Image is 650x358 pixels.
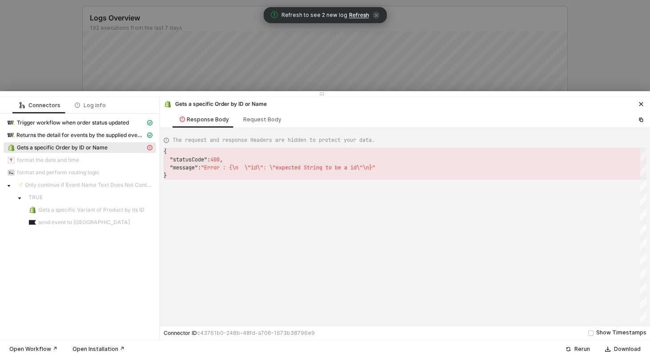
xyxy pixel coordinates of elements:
span: icon-exclamation [147,145,152,150]
span: TRUE [25,192,156,203]
img: integration-icon [29,206,36,213]
div: Request Body [243,116,281,123]
span: icon-cards [147,120,152,125]
span: icon-close [638,101,644,107]
span: "Error : {\n \"id\": \"expected String to be a id [201,164,357,171]
span: \"\n}" [357,164,375,171]
img: integration-icon [164,101,171,108]
span: send event to [GEOGRAPHIC_DATA] [38,219,130,226]
span: caret-down [17,196,22,201]
span: Gets a specific Order by ID or Name [4,142,156,153]
div: Connectors [20,102,60,109]
span: format the date and time [4,155,156,165]
span: , [220,156,223,163]
span: icon-exclamation [271,11,278,18]
span: "message" [170,164,198,171]
button: Open Workflow ↗ [4,344,63,354]
img: integration-icon [18,181,23,189]
span: Trigger workflow when order status updated [4,117,156,128]
img: integration-icon [8,132,15,139]
img: integration-icon [8,119,15,126]
span: icon-cards [147,133,152,138]
span: icon-exclamation [180,117,185,122]
span: icon-copy-paste [638,117,644,122]
div: Show Timestamps [596,329,646,337]
span: icon-close [373,12,380,19]
span: Refresh to see 2 new log [281,11,347,20]
span: Gets a specific Order by ID or Name [17,144,108,151]
span: : [207,156,210,163]
span: } [164,172,167,179]
button: Open Installation ↗ [67,344,130,354]
img: integration-icon [8,169,15,176]
span: format and perform routing logic [17,169,100,176]
span: Gets a specific Variant of Product by its ID [25,205,156,215]
span: The request and response Headers are hidden to protect your data. [173,136,375,144]
span: icon-drag-indicator [319,91,325,97]
img: integration-icon [8,144,15,151]
span: Refresh [349,12,369,19]
span: caret-down [7,184,11,188]
span: send event to klaviyo [25,217,156,228]
span: icon-success-page [566,346,571,352]
div: Log info [75,102,106,109]
span: icon-logic [20,103,25,108]
button: Rerun [560,344,596,354]
span: TRUE [28,194,43,201]
span: Trigger workflow when order status updated [17,119,129,126]
span: Only continue if Event Name Text Does Not Contain - Case Insensitive Unknown [25,181,152,189]
span: { [164,148,167,155]
span: icon-download [605,346,610,352]
span: format and perform routing logic [4,167,156,178]
div: Download [614,346,641,353]
span: Returns the detail for events by the supplied eventIds. [4,130,156,141]
button: Download [599,344,646,354]
img: integration-icon [29,219,36,226]
span: : [198,164,201,171]
span: "statusCode" [170,156,207,163]
div: Connector ID [164,330,315,337]
div: Response Body [180,116,229,123]
span: Gets a specific Variant of Product by its ID [38,206,144,213]
span: format the date and time [17,157,79,164]
span: Only continue if Event Name Text Does Not Contain - Case Insensitive Unknown [14,180,156,190]
div: Rerun [574,346,590,353]
div: Open Workflow ↗ [9,346,57,353]
div: Gets a specific Order by ID or Name [164,100,267,108]
div: Open Installation ↗ [72,346,124,353]
img: integration-icon [8,157,15,164]
span: c43761b0-248b-48fd-a706-1673b38796e9 [197,330,315,336]
span: 400 [210,156,220,163]
span: Returns the detail for events by the supplied eventIds. [16,132,145,139]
